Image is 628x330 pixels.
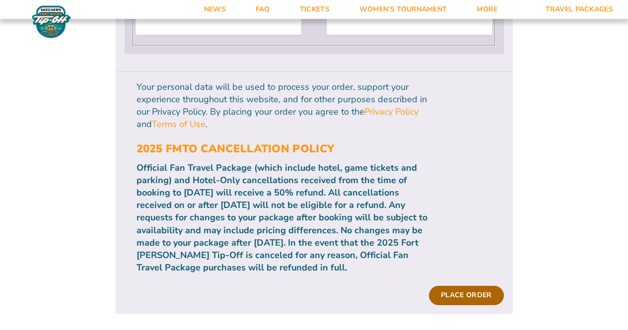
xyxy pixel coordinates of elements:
a: Privacy Policy [364,106,419,118]
p: Your personal data will be used to process your order, support your experience throughout this we... [137,81,429,131]
p: Official Fan Travel Package (which include hotel, game tickets and parking) and Hotel-Only cancel... [137,162,429,274]
a: Terms of Use [152,118,206,131]
h3: 2025 FMTO Cancellation Policy [137,142,429,155]
button: Place order [429,286,503,305]
iframe: Secure Credit Card Frame - CVV [331,12,494,33]
iframe: Secure Credit Card Frame - Expiration Date [140,12,303,33]
img: Fort Myers Tip-Off [30,5,73,39]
